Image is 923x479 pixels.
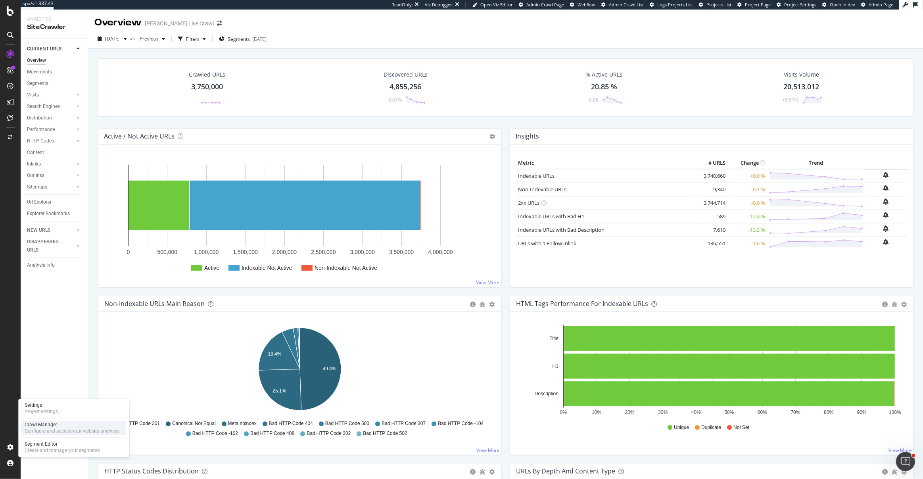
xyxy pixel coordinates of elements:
[783,82,819,92] div: 20,513,012
[518,186,567,193] a: Non-Indexable URLs
[136,33,168,45] button: Previous
[518,226,605,233] a: Indexable URLs with Bad Description
[27,68,52,76] div: Movements
[136,35,159,42] span: Previous
[272,388,286,394] text: 25.1%
[325,420,369,427] span: Bad HTTP Code 500
[784,2,816,8] span: Project Settings
[242,265,292,271] text: Indexable Not Active
[861,2,893,8] a: Admin Page
[27,261,82,269] a: Analysis Info
[516,325,907,417] div: A chart.
[27,23,81,32] div: SiteCrawler
[104,325,495,417] div: A chart.
[892,469,897,475] div: bug
[516,131,539,142] h4: Insights
[518,172,555,179] a: Indexable URLs
[25,428,119,435] div: Configure and access your website analyses
[791,410,800,415] text: 70%
[192,430,238,437] span: Bad HTTP Code -102
[252,36,267,42] div: [DATE]
[268,351,281,357] text: 18.4%
[104,131,175,142] h4: Active / Not Active URLs
[888,447,912,454] a: View More
[27,102,74,111] a: Search Engines
[27,68,82,76] a: Movements
[724,410,734,415] text: 50%
[534,391,558,396] text: Description
[27,210,82,218] a: Explorer Bookmarks
[883,172,889,178] div: bell-plus
[784,71,819,79] div: Visits Volume
[27,148,82,157] a: Content
[25,409,58,415] div: Project settings
[21,402,126,416] a: SettingsProject settings
[307,430,351,437] span: Bad HTTP Code 302
[777,2,816,8] a: Project Settings
[592,410,601,415] text: 10%
[901,469,907,475] div: gear
[27,171,44,180] div: Outlinks
[470,302,476,307] div: circle-info
[727,237,767,250] td: -1.6 %
[216,33,270,45] button: Segments[DATE]
[570,2,595,8] a: Webflow
[189,71,225,79] div: Crawled URLs
[27,198,52,206] div: Url Explorer
[882,469,888,475] div: circle-info
[518,240,577,247] a: URLs with 1 Follow Inlink
[696,223,727,237] td: 7,610
[869,2,893,8] span: Admin Page
[896,452,915,471] iframe: Intercom live chat
[737,2,771,8] a: Project Page
[727,210,767,223] td: -12.4 %
[428,249,453,255] text: 4,000,000
[127,249,130,255] text: 0
[27,125,55,134] div: Performance
[585,71,622,79] div: % Active URLs
[27,210,70,218] div: Explorer Bookmarks
[390,82,421,92] div: 4,855,256
[857,410,866,415] text: 90%
[175,33,209,45] button: Filters
[696,157,727,169] th: # URLS
[233,249,257,255] text: 1,500,000
[27,137,54,145] div: HTTP Codes
[269,420,313,427] span: Bad HTTP Code 404
[519,2,564,8] a: Admin Crawl Page
[609,2,644,8] span: Admin Crawl List
[476,279,500,286] a: View More
[27,56,46,65] div: Overview
[782,96,798,103] div: +0.57%
[350,249,375,255] text: 3,000,000
[822,2,855,8] a: Open in dev
[27,91,74,99] a: Visits
[650,2,693,8] a: Logs Projects List
[883,212,889,218] div: bell-plus
[696,237,727,250] td: 136,551
[27,198,82,206] a: Url Explorer
[104,300,205,308] div: Non-Indexable URLs Main Reason
[27,171,74,180] a: Outlinks
[516,467,616,475] div: URLs by Depth and Content Type
[657,2,693,8] span: Logs Projects List
[727,223,767,237] td: -13.3 %
[889,410,901,415] text: 100%
[27,183,74,191] a: Sitemaps
[228,420,257,427] span: Meta noindex
[391,2,413,8] div: ReadOnly:
[901,302,907,307] div: gear
[578,2,595,8] span: Webflow
[27,226,74,235] a: NEW URLS
[560,410,567,415] text: 0%
[477,447,500,454] a: View More
[105,35,121,42] span: 2025 Sep. 14th
[21,441,126,455] a: Segment EditorCreate and manage your segments
[489,302,495,307] div: gear
[727,183,767,196] td: -0.1 %
[425,2,453,8] div: Viz Debugger:
[195,96,197,103] div: -
[27,114,52,122] div: Distribution
[116,420,160,427] span: Bad HTTP Code 301
[27,238,67,254] div: DISAPPEARED URLS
